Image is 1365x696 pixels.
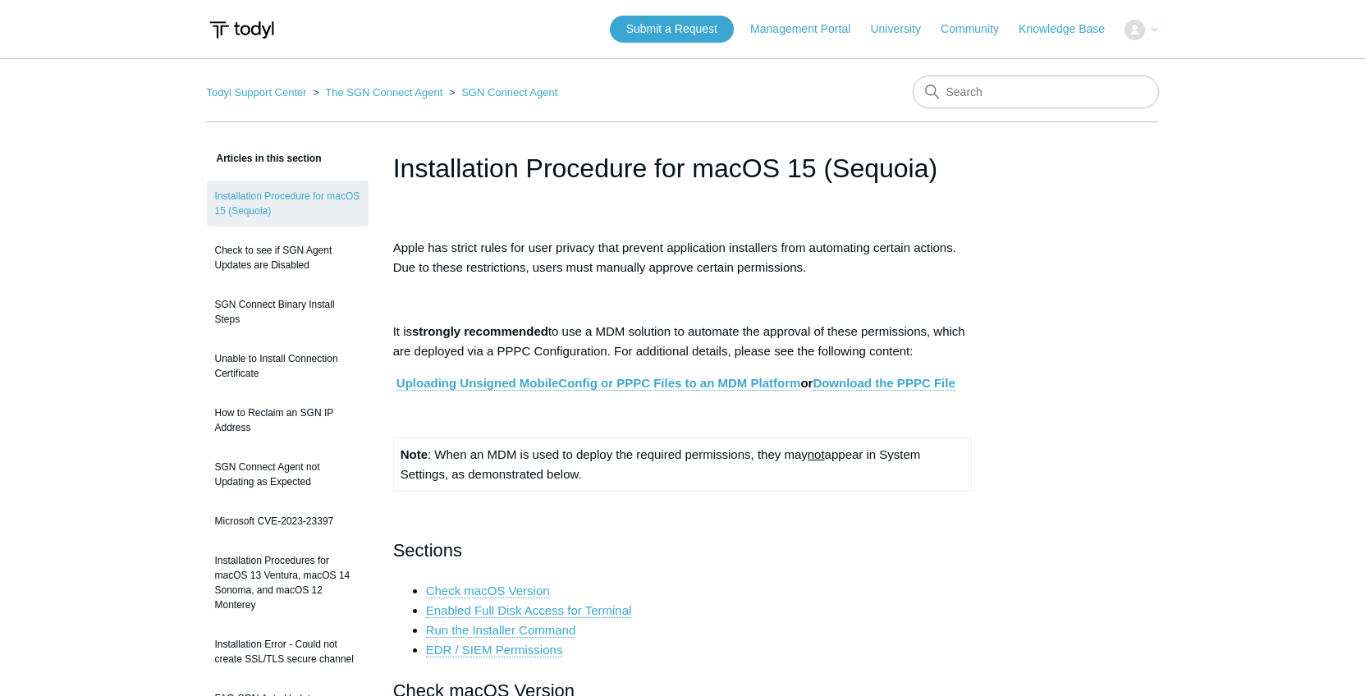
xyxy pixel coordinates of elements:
a: SGN Connect Agent not Updating as Expected [207,451,369,497]
a: University [870,21,937,38]
li: Todyl Support Center [207,86,310,98]
a: SGN Connect Binary Install Steps [207,289,369,335]
a: Installation Error - Could not create SSL/TLS secure channel [207,629,369,675]
a: SGN Connect Agent [461,86,557,98]
a: EDR / SIEM Permissions [426,643,563,657]
a: Check to see if SGN Agent Updates are Disabled [207,235,369,281]
span: Articles in this section [207,153,322,164]
a: The SGN Connect Agent [325,86,442,98]
a: Community [941,21,1015,38]
a: Microsoft CVE-2023-23397 [207,506,369,537]
td: : When an MDM is used to deploy the required permissions, they may appear in System Settings, as ... [393,438,972,492]
a: Submit a Request [610,16,734,43]
input: Search [913,76,1159,108]
a: Run the Installer Command [426,623,576,638]
li: The SGN Connect Agent [309,86,446,98]
strong: strongly recommended [412,324,548,338]
p: Apple has strict rules for user privacy that prevent application installers from automating certa... [393,238,973,277]
a: Enabled Full Disk Access for Terminal [426,603,632,618]
a: Unable to Install Connection Certificate [207,343,369,389]
p: It is to use a MDM solution to automate the approval of these permissions, which are deployed via... [393,322,973,361]
a: How to Reclaim an SGN IP Address [207,397,369,443]
li: SGN Connect Agent [446,86,557,98]
a: Check macOS Version [426,584,550,598]
img: Todyl Support Center Help Center home page [207,15,277,45]
a: Todyl Support Center [207,86,307,98]
a: Knowledge Base [1019,21,1121,38]
h1: Installation Procedure for macOS 15 (Sequoia) [393,149,973,188]
a: Download the PPPC File [813,376,955,391]
h2: Sections [393,536,973,565]
a: Management Portal [750,21,867,38]
span: not [808,447,825,461]
a: Installation Procedure for macOS 15 (Sequoia) [207,181,369,227]
a: Uploading Unsigned MobileConfig or PPPC Files to an MDM Platform [396,376,801,391]
strong: or [396,376,955,391]
a: Installation Procedures for macOS 13 Ventura, macOS 14 Sonoma, and macOS 12 Monterey [207,545,369,620]
strong: Note [401,447,428,461]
